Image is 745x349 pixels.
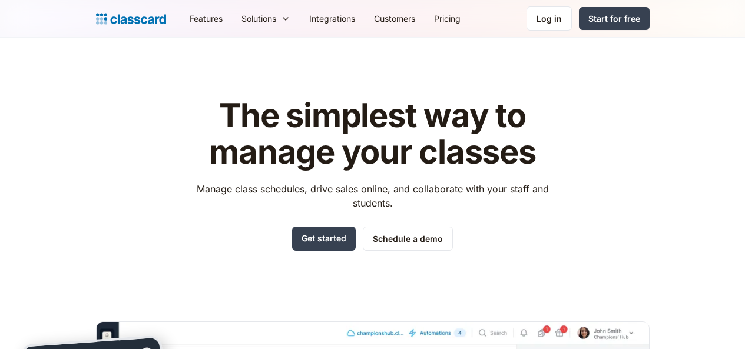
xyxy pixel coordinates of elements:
[537,12,562,25] div: Log in
[579,7,650,30] a: Start for free
[186,98,559,170] h1: The simplest way to manage your classes
[180,5,232,32] a: Features
[241,12,276,25] div: Solutions
[96,11,166,27] a: home
[425,5,470,32] a: Pricing
[363,227,453,251] a: Schedule a demo
[365,5,425,32] a: Customers
[527,6,572,31] a: Log in
[300,5,365,32] a: Integrations
[232,5,300,32] div: Solutions
[292,227,356,251] a: Get started
[588,12,640,25] div: Start for free
[186,182,559,210] p: Manage class schedules, drive sales online, and collaborate with your staff and students.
